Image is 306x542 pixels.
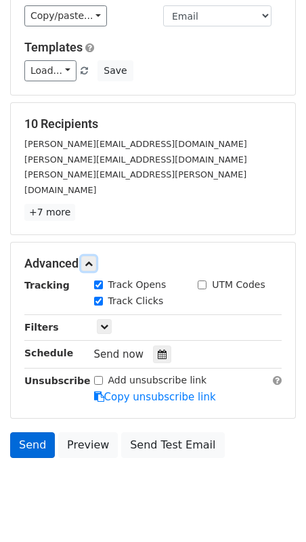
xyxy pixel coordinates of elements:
strong: Filters [24,322,59,333]
button: Save [97,60,133,81]
div: Widget de chat [238,477,306,542]
h5: 10 Recipients [24,117,282,131]
a: Preview [58,432,118,458]
a: Templates [24,40,83,54]
a: Send Test Email [121,432,224,458]
small: [PERSON_NAME][EMAIL_ADDRESS][DOMAIN_NAME] [24,154,247,165]
label: Track Opens [108,278,167,292]
span: Send now [94,348,144,360]
label: UTM Codes [212,278,265,292]
strong: Unsubscribe [24,375,91,386]
small: [PERSON_NAME][EMAIL_ADDRESS][DOMAIN_NAME] [24,139,247,149]
a: Load... [24,60,76,81]
a: Send [10,432,55,458]
a: +7 more [24,204,75,221]
strong: Schedule [24,348,73,358]
a: Copy unsubscribe link [94,391,216,403]
label: Add unsubscribe link [108,373,207,388]
iframe: Chat Widget [238,477,306,542]
small: [PERSON_NAME][EMAIL_ADDRESS][PERSON_NAME][DOMAIN_NAME] [24,169,246,195]
a: Copy/paste... [24,5,107,26]
strong: Tracking [24,280,70,291]
label: Track Clicks [108,294,164,308]
h5: Advanced [24,256,282,271]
